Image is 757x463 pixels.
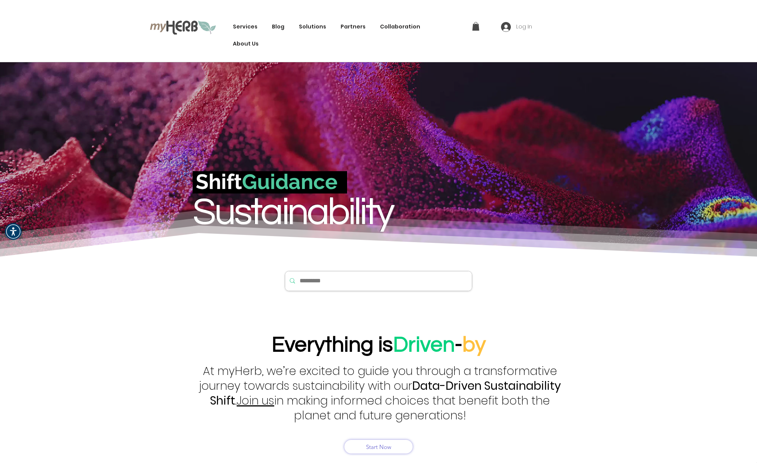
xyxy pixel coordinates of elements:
span: Data-Driven Sustainability Shift [210,378,561,409]
nav: Site [229,20,463,51]
span: Log In [514,23,535,31]
a: Join us [237,392,274,409]
button: Log In [496,20,537,34]
span: by [462,334,486,356]
a: Services [229,20,261,34]
a: About Us [229,37,262,51]
span: At myHerb, we’re excited to guide you through a transformative journey towards sustainability wit... [199,363,561,424]
span: Everything is - [272,334,486,356]
span: Sustainability [193,193,393,232]
span: Guidance [242,169,338,194]
span: Driven [393,334,455,356]
span: Services [233,23,258,31]
img: myHerb Logo [150,19,216,35]
span: Start Now [366,443,391,450]
div: Solutions [295,20,330,34]
a: Blog [268,20,288,34]
span: Shift [196,169,242,194]
span: Solutions [299,23,326,31]
span: Partners [341,23,366,31]
a: Collaboration [376,20,424,34]
a: Partners [337,20,369,34]
input: Search... [300,271,456,291]
div: Accessibility Menu [5,223,22,240]
a: Start Now [344,440,413,454]
span: About Us [233,40,259,48]
span: Collaboration [380,23,420,31]
span: Blog [272,23,284,31]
